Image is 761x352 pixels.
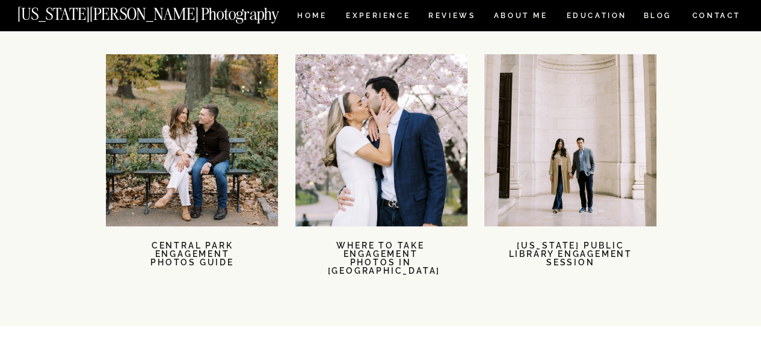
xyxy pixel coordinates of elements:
a: Central Park Engagement Photos Guide [144,241,241,276]
a: ABOUT ME [493,12,548,22]
a: CONTACT [691,9,741,22]
a: REVIEWS [428,12,473,22]
a: BLOG [643,12,672,22]
a: Where To Take Engagement Photos In [GEOGRAPHIC_DATA] [328,241,434,276]
a: [US_STATE][PERSON_NAME] Photography [17,6,319,16]
a: HOME [295,12,329,22]
a: EDUCATION [565,12,628,22]
a: Experience [346,12,409,22]
a: [US_STATE] Public Library Engagement Session [507,241,635,276]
